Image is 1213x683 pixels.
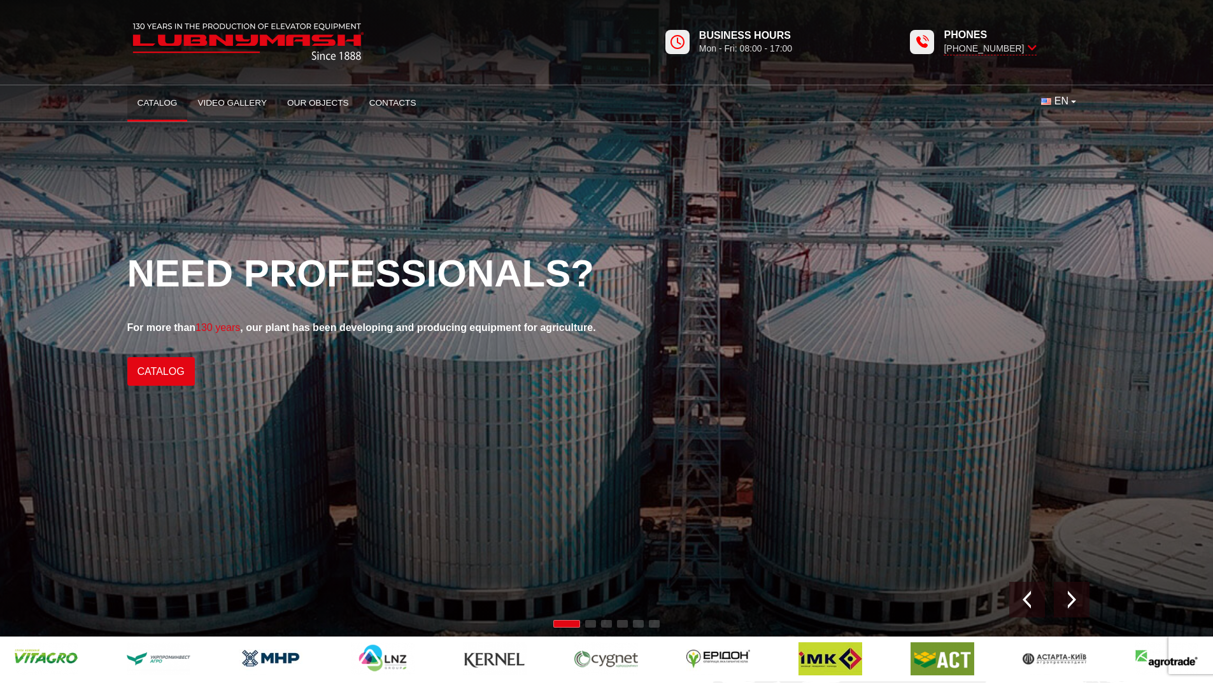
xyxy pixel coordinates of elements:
[277,89,359,117] a: Our objects
[359,89,427,117] a: Contacts
[1009,582,1045,617] div: Previous slide
[633,620,644,628] span: Go to slide 5
[187,89,277,117] a: Video gallery
[127,18,369,66] img: Lubnymash
[649,620,660,628] span: Go to slide 6
[1018,591,1036,609] img: Prev
[699,29,792,43] span: Business hours
[670,34,685,50] img: Lubnymash time icon
[585,620,596,628] span: Go to slide 2
[1054,94,1068,108] span: EN
[127,252,594,295] span: Need professionals?
[127,89,188,117] a: Catalog
[1041,98,1051,105] img: English
[195,322,240,333] span: 130 years
[1031,89,1086,113] button: EN
[1054,582,1089,617] div: Next slide
[553,620,580,628] span: Go to slide 1
[914,34,930,50] img: Lubnymash time icon
[601,620,612,628] span: Go to slide 3
[127,357,195,386] a: Catalog
[944,28,1036,42] span: Phones
[944,42,1036,55] span: [PHONE_NUMBER]
[699,43,792,55] span: Mon - Fri: 08:00 - 17:00
[617,620,628,628] span: Go to slide 4
[1063,591,1081,609] img: Next
[127,322,596,333] strong: For more than , our plant has been developing and producing equipment for agriculture.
